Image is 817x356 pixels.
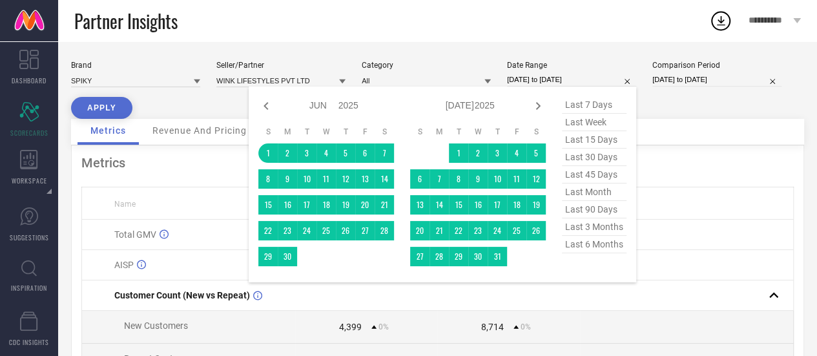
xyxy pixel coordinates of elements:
[258,143,278,163] td: Sun Jun 01 2025
[652,73,781,87] input: Select comparison period
[507,221,526,240] td: Fri Jul 25 2025
[429,221,449,240] td: Mon Jul 21 2025
[468,195,488,215] td: Wed Jul 16 2025
[507,169,526,189] td: Fri Jul 11 2025
[336,127,355,137] th: Thursday
[562,201,626,218] span: last 90 days
[90,125,126,136] span: Metrics
[71,61,200,70] div: Brand
[507,195,526,215] td: Fri Jul 18 2025
[355,127,375,137] th: Friday
[429,127,449,137] th: Monday
[429,169,449,189] td: Mon Jul 07 2025
[507,73,636,87] input: Select date range
[355,169,375,189] td: Fri Jun 13 2025
[410,169,429,189] td: Sun Jul 06 2025
[152,125,247,136] span: Revenue And Pricing
[375,169,394,189] td: Sat Jun 14 2025
[74,8,178,34] span: Partner Insights
[488,127,507,137] th: Thursday
[216,61,346,70] div: Seller/Partner
[410,195,429,215] td: Sun Jul 13 2025
[468,169,488,189] td: Wed Jul 09 2025
[355,195,375,215] td: Fri Jun 20 2025
[71,97,132,119] button: APPLY
[114,290,250,300] span: Customer Count (New vs Repeat)
[114,200,136,209] span: Name
[562,236,626,253] span: last 6 months
[336,143,355,163] td: Thu Jun 05 2025
[297,127,316,137] th: Tuesday
[488,221,507,240] td: Thu Jul 24 2025
[336,195,355,215] td: Thu Jun 19 2025
[468,221,488,240] td: Wed Jul 23 2025
[12,76,47,85] span: DASHBOARD
[258,98,274,114] div: Previous month
[410,127,429,137] th: Sunday
[526,195,546,215] td: Sat Jul 19 2025
[526,127,546,137] th: Saturday
[429,247,449,266] td: Mon Jul 28 2025
[526,143,546,163] td: Sat Jul 05 2025
[278,195,297,215] td: Mon Jun 16 2025
[258,127,278,137] th: Sunday
[81,155,794,171] div: Metrics
[526,169,546,189] td: Sat Jul 12 2025
[278,169,297,189] td: Mon Jun 09 2025
[449,169,468,189] td: Tue Jul 08 2025
[410,221,429,240] td: Sun Jul 20 2025
[278,127,297,137] th: Monday
[11,283,47,293] span: INSPIRATION
[488,247,507,266] td: Thu Jul 31 2025
[488,169,507,189] td: Thu Jul 10 2025
[449,127,468,137] th: Tuesday
[278,143,297,163] td: Mon Jun 02 2025
[410,247,429,266] td: Sun Jul 27 2025
[562,166,626,183] span: last 45 days
[316,221,336,240] td: Wed Jun 25 2025
[297,195,316,215] td: Tue Jun 17 2025
[375,221,394,240] td: Sat Jun 28 2025
[562,183,626,201] span: last month
[10,233,49,242] span: SUGGESTIONS
[297,169,316,189] td: Tue Jun 10 2025
[449,221,468,240] td: Tue Jul 22 2025
[297,221,316,240] td: Tue Jun 24 2025
[258,169,278,189] td: Sun Jun 08 2025
[429,195,449,215] td: Mon Jul 14 2025
[336,169,355,189] td: Thu Jun 12 2025
[9,337,49,347] span: CDC INSIGHTS
[258,221,278,240] td: Sun Jun 22 2025
[488,195,507,215] td: Thu Jul 17 2025
[507,61,636,70] div: Date Range
[562,131,626,149] span: last 15 days
[316,169,336,189] td: Wed Jun 11 2025
[530,98,546,114] div: Next month
[652,61,781,70] div: Comparison Period
[375,143,394,163] td: Sat Jun 07 2025
[316,195,336,215] td: Wed Jun 18 2025
[449,143,468,163] td: Tue Jul 01 2025
[114,229,156,240] span: Total GMV
[562,218,626,236] span: last 3 months
[355,221,375,240] td: Fri Jun 27 2025
[468,143,488,163] td: Wed Jul 02 2025
[10,128,48,138] span: SCORECARDS
[562,114,626,131] span: last week
[362,61,491,70] div: Category
[336,221,355,240] td: Thu Jun 26 2025
[12,176,47,185] span: WORKSPACE
[114,260,134,270] span: AISP
[316,127,336,137] th: Wednesday
[709,9,732,32] div: Open download list
[468,247,488,266] td: Wed Jul 30 2025
[278,247,297,266] td: Mon Jun 30 2025
[507,127,526,137] th: Friday
[124,320,188,331] span: New Customers
[521,322,531,331] span: 0%
[258,247,278,266] td: Sun Jun 29 2025
[258,195,278,215] td: Sun Jun 15 2025
[316,143,336,163] td: Wed Jun 04 2025
[355,143,375,163] td: Fri Jun 06 2025
[339,322,362,332] div: 4,399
